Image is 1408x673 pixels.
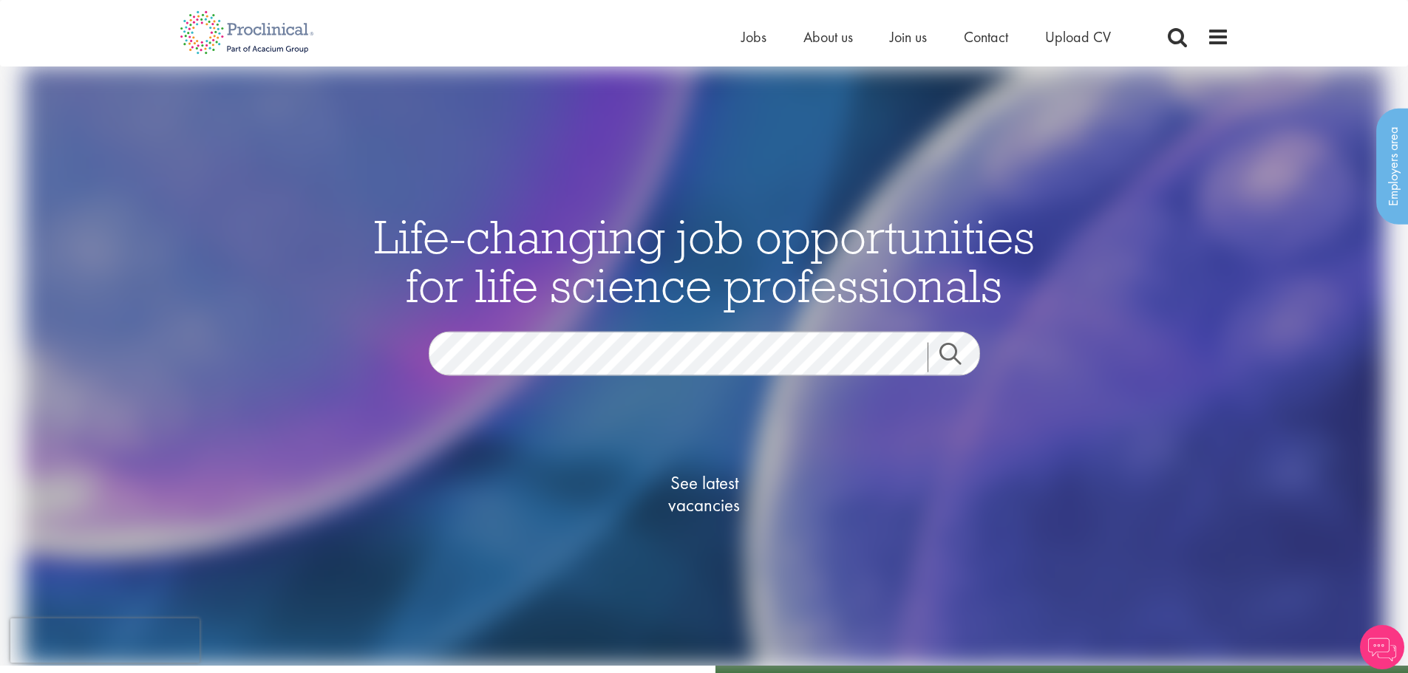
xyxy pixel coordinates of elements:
[741,27,766,47] a: Jobs
[1360,625,1404,669] img: Chatbot
[890,27,927,47] a: Join us
[964,27,1008,47] a: Contact
[630,472,778,516] span: See latest vacancies
[928,343,991,372] a: Job search submit button
[23,66,1385,666] img: candidate home
[374,207,1035,315] span: Life-changing job opportunities for life science professionals
[1045,27,1111,47] a: Upload CV
[630,413,778,575] a: See latestvacancies
[10,618,200,663] iframe: reCAPTCHA
[803,27,853,47] a: About us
